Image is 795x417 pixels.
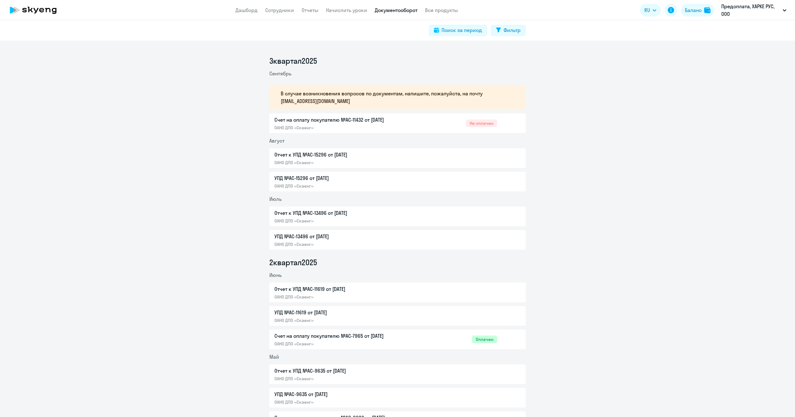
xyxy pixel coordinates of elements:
[274,241,407,247] p: ОАНО ДПО «Скаенг»
[269,354,279,360] span: Май
[274,116,497,131] a: Счет на оплату покупателю №AC-11432 от [DATE]ОАНО ДПО «Скаенг»Не оплачен
[269,70,291,77] span: Сентябрь
[274,294,407,300] p: ОАНО ДПО «Скаенг»
[429,25,487,36] button: Поиск за период
[274,309,497,323] a: УПД №AC-11619 от [DATE]ОАНО ДПО «Скаенг»
[274,174,407,182] p: УПД №AC-15296 от [DATE]
[718,3,790,18] button: Предоплата, ХАРКЕ РУС, ООО
[265,7,294,13] a: Сотрудники
[704,7,710,13] img: balance
[274,318,407,323] p: ОАНО ДПО «Скаенг»
[274,341,407,347] p: ОАНО ДПО «Скаенг»
[274,376,407,382] p: ОАНО ДПО «Скаенг»
[274,218,407,224] p: ОАНО ДПО «Скаенг»
[644,6,650,14] span: RU
[274,332,407,340] p: Счет на оплату покупателю №AC-7965 от [DATE]
[274,367,407,375] p: Отчет к УПД №AC-9635 от [DATE]
[274,285,497,300] a: Отчет к УПД №AC-11619 от [DATE]ОАНО ДПО «Скаенг»
[472,336,497,343] span: Оплачен
[274,309,407,316] p: УПД №AC-11619 от [DATE]
[681,4,714,16] button: Балансbalance
[274,233,407,240] p: УПД №AC-13496 от [DATE]
[269,196,282,202] span: Июль
[274,399,407,405] p: ОАНО ДПО «Скаенг»
[274,209,497,224] a: Отчет к УПД №AC-13496 от [DATE]ОАНО ДПО «Скаенг»
[269,257,526,267] li: 2 квартал 2025
[274,209,407,217] p: Отчет к УПД №AC-13496 от [DATE]
[274,367,497,382] a: Отчет к УПД №AC-9635 от [DATE]ОАНО ДПО «Скаенг»
[326,7,367,13] a: Начислить уроки
[491,25,526,36] button: Фильтр
[441,26,482,34] div: Поиск за период
[274,233,497,247] a: УПД №AC-13496 от [DATE]ОАНО ДПО «Скаенг»
[640,4,661,16] button: RU
[375,7,417,13] a: Документооборот
[274,285,407,293] p: Отчет к УПД №AC-11619 от [DATE]
[274,151,407,158] p: Отчет к УПД №AC-15296 от [DATE]
[721,3,780,18] p: Предоплата, ХАРКЕ РУС, ООО
[685,6,702,14] div: Баланс
[274,174,497,189] a: УПД №AC-15296 от [DATE]ОАНО ДПО «Скаенг»
[274,160,407,165] p: ОАНО ДПО «Скаенг»
[274,183,407,189] p: ОАНО ДПО «Скаенг»
[274,116,407,124] p: Счет на оплату покупателю №AC-11432 от [DATE]
[425,7,458,13] a: Все продукты
[274,390,497,405] a: УПД №AC-9635 от [DATE]ОАНО ДПО «Скаенг»
[274,390,407,398] p: УПД №AC-9635 от [DATE]
[269,138,285,144] span: Август
[281,90,507,105] p: В случае возникновения вопросов по документам, напишите, пожалуйста, на почту [EMAIL_ADDRESS][DOM...
[274,151,497,165] a: Отчет к УПД №AC-15296 от [DATE]ОАНО ДПО «Скаенг»
[274,332,497,347] a: Счет на оплату покупателю №AC-7965 от [DATE]ОАНО ДПО «Скаенг»Оплачен
[274,125,407,131] p: ОАНО ДПО «Скаенг»
[302,7,318,13] a: Отчеты
[466,119,497,127] span: Не оплачен
[235,7,258,13] a: Дашборд
[269,272,282,278] span: Июнь
[269,56,526,66] li: 3 квартал 2025
[504,26,521,34] div: Фильтр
